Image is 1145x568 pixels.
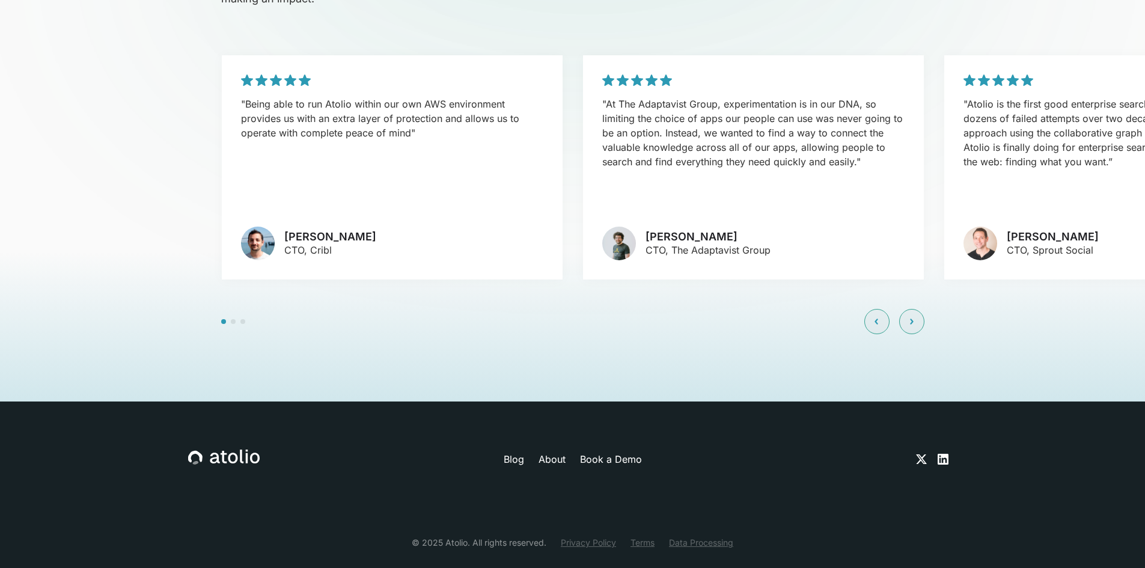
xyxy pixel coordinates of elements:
p: CTO, The Adaptavist Group [646,243,771,257]
img: avatar [602,227,636,260]
a: Book a Demo [580,452,642,466]
h3: [PERSON_NAME] [646,230,771,243]
img: avatar [241,227,275,260]
p: CTO, Sprout Social [1007,243,1099,257]
p: CTO, Cribl [284,243,376,257]
iframe: Chat Widget [1085,510,1145,568]
a: Privacy Policy [561,536,616,549]
div: © 2025 Atolio. All rights reserved. [412,536,546,549]
img: avatar [963,227,997,260]
p: "At The Adaptavist Group, experimentation is in our DNA, so limiting the choice of apps our peopl... [602,97,905,169]
a: Data Processing [669,536,733,549]
a: Blog [504,452,524,466]
p: "Being able to run Atolio within our own AWS environment provides us with an extra layer of prote... [241,97,543,140]
a: About [539,452,566,466]
h3: [PERSON_NAME] [284,230,376,243]
a: Terms [631,536,655,549]
h3: [PERSON_NAME] [1007,230,1099,243]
